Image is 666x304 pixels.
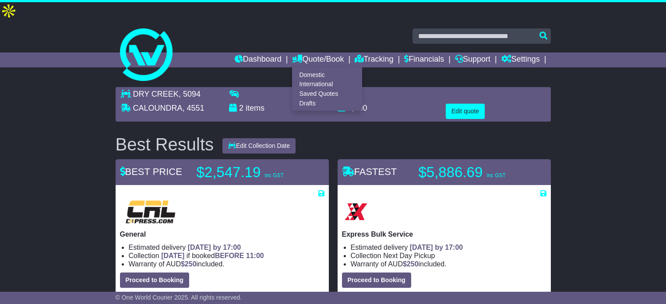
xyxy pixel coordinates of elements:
a: International [292,80,362,89]
span: , 4551 [183,104,204,112]
button: Proceed to Booking [120,273,189,288]
img: CRL: General [120,198,181,226]
li: Estimated delivery [351,243,546,252]
a: Domestic [292,70,362,80]
li: Warranty of AUD included. [129,260,324,268]
span: items [246,104,264,112]
button: Edit quote [446,104,485,119]
p: General [120,230,324,238]
a: Financials [404,52,444,67]
a: Support [455,52,490,67]
p: $5,886.69 [419,164,528,181]
li: Collection [351,252,546,260]
li: Estimated delivery [129,243,324,252]
span: , 5094 [179,90,201,98]
a: Saved Quotes [292,89,362,99]
button: Edit Collection Date [222,138,296,154]
span: $ [181,260,197,268]
span: $ [403,260,419,268]
span: CALOUNDRA [133,104,183,112]
span: [DATE] by 17:00 [410,244,463,251]
li: Warranty of AUD included. [351,260,546,268]
span: 4,000 [348,104,367,112]
a: Settings [501,52,540,67]
span: 250 [185,260,197,268]
span: [DATE] by 17:00 [188,244,241,251]
button: Proceed to Booking [342,273,411,288]
span: DRY CREEK [133,90,179,98]
span: BEST PRICE [120,166,182,177]
span: inc GST [486,172,505,178]
img: Border Express: Express Bulk Service [342,198,370,226]
span: 2 [239,104,243,112]
div: Best Results [111,135,218,154]
p: Express Bulk Service [342,230,546,238]
span: FASTEST [342,166,397,177]
span: if booked [161,252,264,259]
a: Tracking [355,52,393,67]
span: [DATE] [161,252,184,259]
a: Drafts [292,98,362,108]
span: inc GST [264,172,283,178]
span: BEFORE [215,252,244,259]
span: 250 [407,260,419,268]
li: Collection [129,252,324,260]
span: © One World Courier 2025. All rights reserved. [116,294,242,301]
span: Next Day Pickup [383,252,435,259]
a: Dashboard [235,52,282,67]
p: $2,547.19 [197,164,306,181]
a: Quote/Book [292,52,344,67]
span: 11:00 [246,252,264,259]
div: Quote/Book [292,67,362,111]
